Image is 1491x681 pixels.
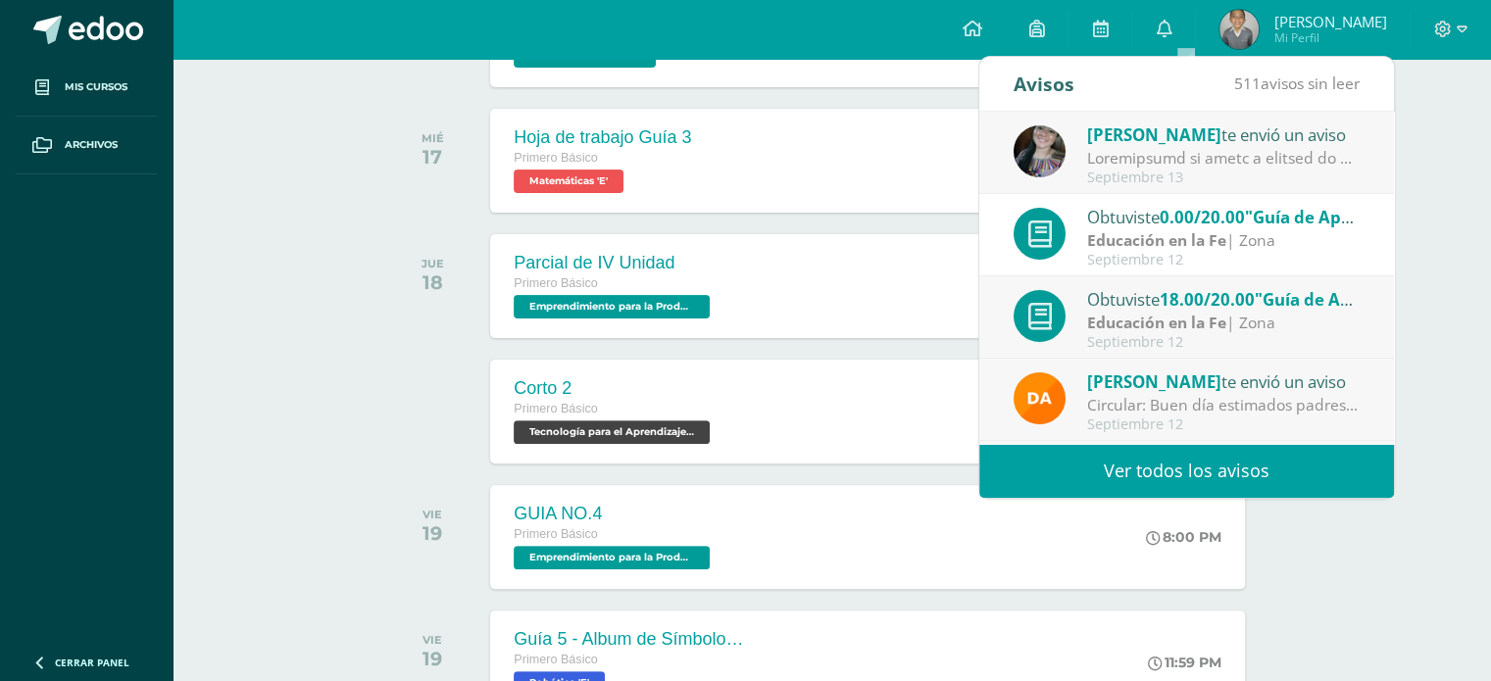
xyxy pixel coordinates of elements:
[514,127,691,148] div: Hoja de trabajo Guía 3
[1087,123,1221,146] span: [PERSON_NAME]
[1087,416,1360,433] div: Septiembre 12
[514,402,597,415] span: Primero Básico
[1087,229,1226,251] strong: Educación en la Fe
[1146,528,1221,546] div: 8:00 PM
[16,117,157,174] a: Archivos
[1087,370,1221,393] span: [PERSON_NAME]
[1014,372,1066,424] img: f9d34ca01e392badc01b6cd8c48cabbd.png
[16,59,157,117] a: Mis cursos
[1087,312,1360,334] div: | Zona
[1219,10,1259,49] img: 0a0099982f62ce0649ef37d2a18ffb84.png
[1273,29,1386,46] span: Mi Perfil
[55,656,129,669] span: Cerrar panel
[422,257,444,270] div: JUE
[1014,125,1066,177] img: 8322e32a4062cfa8b237c59eedf4f548.png
[514,170,623,193] span: Matemáticas 'E'
[422,508,442,521] div: VIE
[1245,206,1471,228] span: "Guía de Aprendizaje No. 3"
[1273,12,1386,31] span: [PERSON_NAME]
[1087,394,1360,416] div: Circular: Buen día estimados padres de familia, por este medio les envío un cordial saludo. El mo...
[514,378,715,399] div: Corto 2
[514,253,715,273] div: Parcial de IV Unidad
[514,420,710,444] span: Tecnología para el Aprendizaje y la Comunicación (Informática) 'E'
[514,276,597,290] span: Primero Básico
[65,137,118,153] span: Archivos
[1087,229,1360,252] div: | Zona
[1160,288,1255,311] span: 18.00/20.00
[1087,368,1360,394] div: te envió un aviso
[1255,288,1481,311] span: "Guía de Aprendizaje No. 2"
[514,527,597,541] span: Primero Básico
[1014,57,1074,111] div: Avisos
[514,629,749,650] div: Guía 5 - Album de Símbolos de Diagramas de flujo
[1234,73,1360,94] span: avisos sin leer
[1087,204,1360,229] div: Obtuviste en
[1087,147,1360,170] div: Publicación de notas y entrega de actividades pendientes – Primero Básico: Buenos días, estimados...
[514,151,597,165] span: Primero Básico
[1087,170,1360,186] div: Septiembre 13
[1234,73,1261,94] span: 511
[422,647,442,670] div: 19
[65,79,127,95] span: Mis cursos
[422,270,444,294] div: 18
[1087,286,1360,312] div: Obtuviste en
[422,633,442,647] div: VIE
[514,653,597,666] span: Primero Básico
[979,444,1394,498] a: Ver todos los avisos
[514,546,710,569] span: Emprendimiento para la Productividad 'E'
[1148,654,1221,671] div: 11:59 PM
[1087,312,1226,333] strong: Educación en la Fe
[1087,252,1360,268] div: Septiembre 12
[422,131,444,145] div: MIÉ
[514,504,715,524] div: GUIA NO.4
[1087,334,1360,351] div: Septiembre 12
[1160,206,1245,228] span: 0.00/20.00
[422,145,444,169] div: 17
[514,295,710,318] span: Emprendimiento para la Productividad 'E'
[422,521,442,545] div: 19
[1087,122,1360,147] div: te envió un aviso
